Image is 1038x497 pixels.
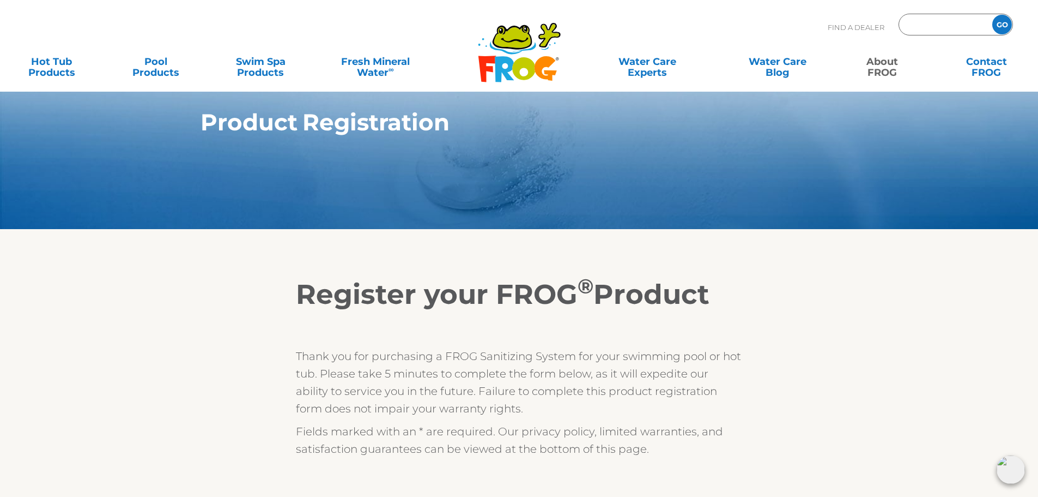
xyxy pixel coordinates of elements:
a: Water CareBlog [737,51,818,73]
input: GO [992,15,1012,34]
a: Water CareExperts [581,51,713,73]
sup: ∞ [389,65,394,74]
h2: Register your FROG Product [296,278,743,311]
p: Fields marked with an * are required. Our privacy policy, limited warranties, and satisfaction gu... [296,423,743,458]
input: Zip Code Form [907,17,981,33]
a: PoolProducts [116,51,197,73]
a: AboutFROG [841,51,922,73]
sup: ® [578,274,593,298]
h1: Product Registration [201,109,787,135]
img: openIcon [997,456,1025,484]
p: Thank you for purchasing a FROG Sanitizing System for your swimming pool or hot tub. Please take ... [296,348,743,417]
a: ContactFROG [946,51,1027,73]
a: Swim SpaProducts [220,51,301,73]
a: Hot TubProducts [11,51,92,73]
p: Find A Dealer [828,14,884,41]
a: Fresh MineralWater∞ [324,51,426,73]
